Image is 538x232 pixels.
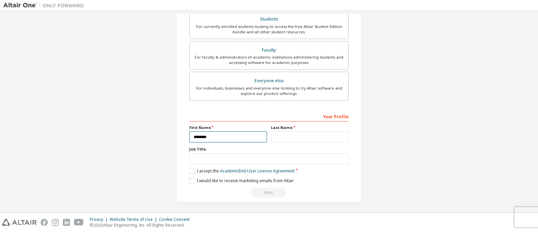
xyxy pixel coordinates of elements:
[3,2,87,9] img: Altair One
[271,125,349,130] label: Last Name
[189,125,267,130] label: First Name
[2,219,37,226] img: altair_logo.svg
[220,168,295,174] a: Academic End-User License Agreement
[90,222,194,228] p: © 2025 Altair Engineering, Inc. All Rights Reserved.
[189,188,349,198] div: Read and acccept EULA to continue
[194,45,344,55] div: Faculty
[194,14,344,24] div: Students
[63,219,70,226] img: linkedin.svg
[74,219,84,226] img: youtube.svg
[194,55,344,65] div: For faculty & administrators of academic institutions administering students and accessing softwa...
[189,111,349,122] div: Your Profile
[189,168,295,174] label: I accept the
[194,24,344,35] div: For currently enrolled students looking to access the free Altair Student Edition bundle and all ...
[194,86,344,96] div: For individuals, businesses and everyone else looking to try Altair software and explore our prod...
[110,217,159,222] div: Website Terms of Use
[159,217,194,222] div: Cookie Consent
[90,217,110,222] div: Privacy
[189,146,349,152] label: Job Title
[41,219,48,226] img: facebook.svg
[194,76,344,86] div: Everyone else
[189,178,294,184] label: I would like to receive marketing emails from Altair
[52,219,59,226] img: instagram.svg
